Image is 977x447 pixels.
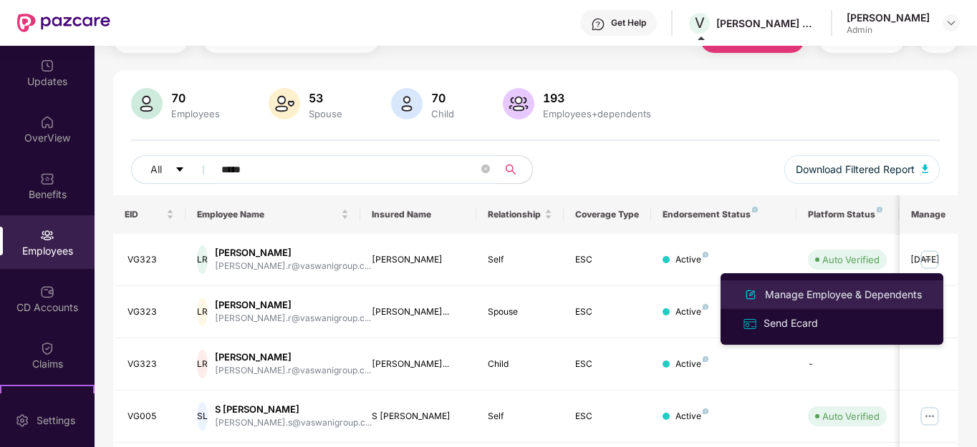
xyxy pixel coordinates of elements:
div: Get Help [611,17,646,29]
img: svg+xml;base64,PHN2ZyB4bWxucz0iaHR0cDovL3d3dy53My5vcmcvMjAwMC9zdmciIHhtbG5zOnhsaW5rPSJodHRwOi8vd3... [922,164,929,173]
span: Employee Name [197,209,338,220]
div: Send Ecard [761,315,821,331]
img: svg+xml;base64,PHN2ZyB4bWxucz0iaHR0cDovL3d3dy53My5vcmcvMjAwMC9zdmciIHhtbG5zOnhsaW5rPSJodHRwOi8vd3... [742,286,759,303]
img: manageButton [918,405,941,428]
th: Coverage Type [564,195,651,234]
th: Employee Name [186,195,360,234]
img: svg+xml;base64,PHN2ZyB4bWxucz0iaHR0cDovL3d3dy53My5vcmcvMjAwMC9zdmciIHdpZHRoPSI4IiBoZWlnaHQ9IjgiIH... [703,252,708,257]
div: Auto Verified [822,409,880,423]
div: Employees+dependents [540,108,654,119]
div: [PERSON_NAME] [215,350,371,364]
img: svg+xml;base64,PHN2ZyB4bWxucz0iaHR0cDovL3d3dy53My5vcmcvMjAwMC9zdmciIHdpZHRoPSI4IiBoZWlnaHQ9IjgiIH... [752,207,758,212]
div: Child [428,108,457,119]
div: VG323 [127,253,175,267]
span: All [150,162,162,177]
div: Spouse [488,305,552,319]
div: LR [197,350,208,378]
img: svg+xml;base64,PHN2ZyB4bWxucz0iaHR0cDovL3d3dy53My5vcmcvMjAwMC9zdmciIHdpZHRoPSI4IiBoZWlnaHQ9IjgiIH... [877,207,882,212]
th: Insured Name [360,195,477,234]
button: Allcaret-down [131,155,218,184]
div: [PERSON_NAME] [215,246,371,260]
div: [PERSON_NAME]... [372,358,466,371]
img: svg+xml;base64,PHN2ZyBpZD0iRW1wbG95ZWVzIiB4bWxucz0iaHR0cDovL3d3dy53My5vcmcvMjAwMC9zdmciIHdpZHRoPS... [40,228,54,242]
td: - [796,338,898,390]
div: S [PERSON_NAME] [215,403,372,416]
img: New Pazcare Logo [17,14,110,32]
div: Platform Status [808,209,887,220]
img: svg+xml;base64,PHN2ZyBpZD0iQ2xhaW0iIHhtbG5zPSJodHRwOi8vd3d3LnczLm9yZy8yMDAwL3N2ZyIgd2lkdGg9IjIwIi... [40,341,54,355]
img: svg+xml;base64,PHN2ZyBpZD0iQmVuZWZpdHMiIHhtbG5zPSJodHRwOi8vd3d3LnczLm9yZy8yMDAwL3N2ZyIgd2lkdGg9Ij... [40,172,54,186]
div: VG323 [127,305,175,319]
img: svg+xml;base64,PHN2ZyBpZD0iSG9tZSIgeG1sbnM9Imh0dHA6Ly93d3cudzMub3JnLzIwMDAvc3ZnIiB3aWR0aD0iMjAiIG... [40,115,54,129]
th: Manage [900,195,958,234]
div: ESC [575,253,640,267]
div: 70 [168,91,223,105]
span: Download Filtered Report [796,162,915,177]
div: [PERSON_NAME].s@vaswanigroup.c... [215,416,372,430]
div: 193 [540,91,654,105]
div: ESC [575,410,640,423]
th: EID [113,195,186,234]
div: [PERSON_NAME].r@vaswanigroup.c... [215,364,371,378]
div: Auto Verified [822,252,880,267]
div: Active [675,253,708,267]
img: svg+xml;base64,PHN2ZyBpZD0iU2V0dGluZy0yMHgyMCIgeG1sbnM9Imh0dHA6Ly93d3cudzMub3JnLzIwMDAvc3ZnIiB3aW... [15,413,29,428]
div: S [PERSON_NAME] [372,410,466,423]
div: Active [675,305,708,319]
div: [PERSON_NAME] [372,253,466,267]
div: [PERSON_NAME] [847,11,930,24]
div: SL [197,402,208,431]
button: search [497,155,533,184]
img: manageButton [918,248,941,271]
span: caret-down [175,164,185,176]
img: svg+xml;base64,PHN2ZyB4bWxucz0iaHR0cDovL3d3dy53My5vcmcvMjAwMC9zdmciIHdpZHRoPSI4IiBoZWlnaHQ9IjgiIH... [703,304,708,310]
img: svg+xml;base64,PHN2ZyBpZD0iQ0RfQWNjb3VudHMiIGRhdGEtbmFtZT0iQ0QgQWNjb3VudHMiIHhtbG5zPSJodHRwOi8vd3... [40,285,54,299]
span: Relationship [488,209,542,220]
span: search [497,164,525,175]
img: svg+xml;base64,PHN2ZyB4bWxucz0iaHR0cDovL3d3dy53My5vcmcvMjAwMC9zdmciIHhtbG5zOnhsaW5rPSJodHRwOi8vd3... [131,88,163,119]
span: V [695,14,705,31]
div: Active [675,358,708,371]
div: Self [488,253,552,267]
img: svg+xml;base64,PHN2ZyBpZD0iRHJvcGRvd24tMzJ4MzIiIHhtbG5zPSJodHRwOi8vd3d3LnczLm9yZy8yMDAwL3N2ZyIgd2... [945,17,957,29]
div: LR [197,245,208,274]
img: svg+xml;base64,PHN2ZyBpZD0iVXBkYXRlZCIgeG1sbnM9Imh0dHA6Ly93d3cudzMub3JnLzIwMDAvc3ZnIiB3aWR0aD0iMj... [40,59,54,73]
div: [PERSON_NAME].r@vaswanigroup.c... [215,312,371,325]
div: ESC [575,358,640,371]
span: close-circle [481,164,490,173]
div: VG323 [127,358,175,371]
img: svg+xml;base64,PHN2ZyB4bWxucz0iaHR0cDovL3d3dy53My5vcmcvMjAwMC9zdmciIHhtbG5zOnhsaW5rPSJodHRwOi8vd3... [269,88,300,119]
img: svg+xml;base64,PHN2ZyB4bWxucz0iaHR0cDovL3d3dy53My5vcmcvMjAwMC9zdmciIHhtbG5zOnhsaW5rPSJodHRwOi8vd3... [503,88,534,119]
span: EID [125,209,164,220]
div: Admin [847,24,930,36]
div: [PERSON_NAME].r@vaswanigroup.c... [215,260,371,273]
div: [PERSON_NAME]... [372,305,466,319]
div: [PERSON_NAME] ESTATES DEVELOPERS PRIVATE LIMITED [716,16,817,30]
span: close-circle [481,163,490,177]
div: VG005 [127,410,175,423]
div: Endorsement Status [663,209,785,220]
img: svg+xml;base64,PHN2ZyB4bWxucz0iaHR0cDovL3d3dy53My5vcmcvMjAwMC9zdmciIHdpZHRoPSIxNiIgaGVpZ2h0PSIxNi... [742,316,758,332]
img: svg+xml;base64,PHN2ZyBpZD0iSGVscC0zMngzMiIgeG1sbnM9Imh0dHA6Ly93d3cudzMub3JnLzIwMDAvc3ZnIiB3aWR0aD... [591,17,605,31]
div: 53 [306,91,345,105]
div: Self [488,410,552,423]
img: svg+xml;base64,PHN2ZyB4bWxucz0iaHR0cDovL3d3dy53My5vcmcvMjAwMC9zdmciIHhtbG5zOnhsaW5rPSJodHRwOi8vd3... [391,88,423,119]
div: Settings [32,413,80,428]
div: Active [675,410,708,423]
div: ESC [575,305,640,319]
img: svg+xml;base64,PHN2ZyB4bWxucz0iaHR0cDovL3d3dy53My5vcmcvMjAwMC9zdmciIHdpZHRoPSI4IiBoZWlnaHQ9IjgiIH... [703,356,708,362]
div: Manage Employee & Dependents [762,287,925,303]
div: LR [197,298,208,326]
div: 70 [428,91,457,105]
button: Download Filtered Report [784,155,940,184]
div: [PERSON_NAME] [215,298,371,312]
th: Relationship [476,195,564,234]
img: svg+xml;base64,PHN2ZyB4bWxucz0iaHR0cDovL3d3dy53My5vcmcvMjAwMC9zdmciIHdpZHRoPSI4IiBoZWlnaHQ9IjgiIH... [703,408,708,414]
div: Employees [168,108,223,119]
div: Child [488,358,552,371]
div: Spouse [306,108,345,119]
